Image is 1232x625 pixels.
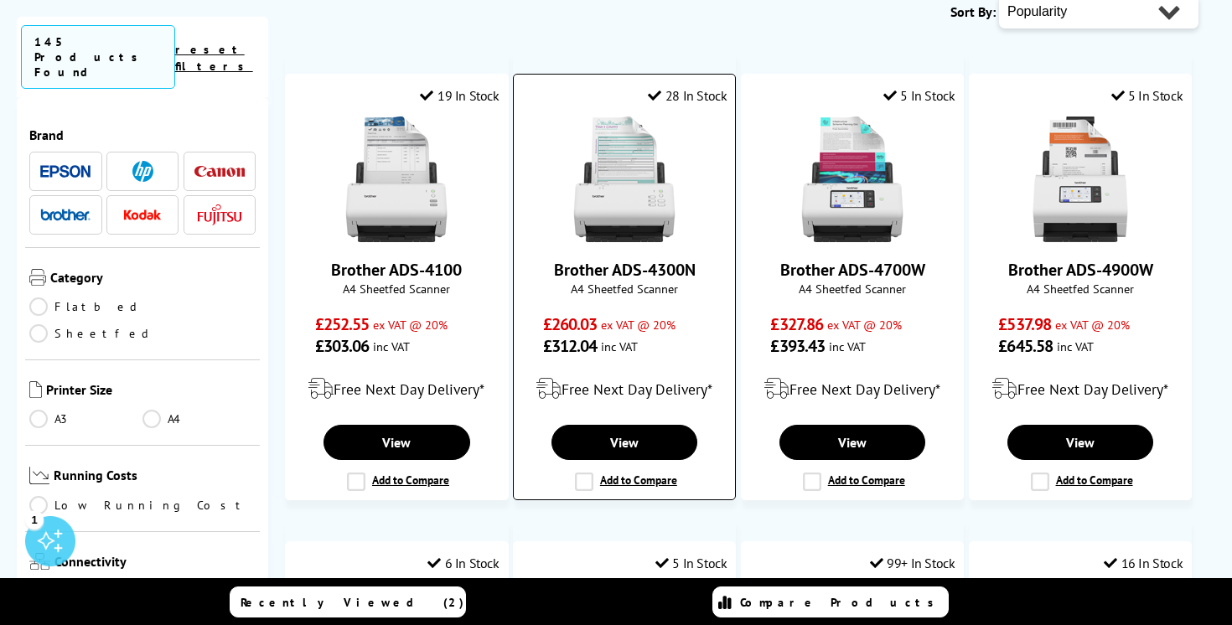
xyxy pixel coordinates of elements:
[779,425,925,460] a: View
[29,127,256,143] span: Brand
[770,313,823,335] span: £327.86
[420,87,499,104] div: 19 In Stock
[334,229,459,245] a: Brother ADS-4100
[1057,338,1094,354] span: inc VAT
[29,410,142,428] a: A3
[1008,259,1153,281] a: Brother ADS-4900W
[175,42,253,74] a: reset filters
[334,116,459,242] img: Brother ADS-4100
[648,87,727,104] div: 28 In Stock
[142,410,256,428] a: A4
[29,381,42,398] img: Printer Size
[770,335,825,357] span: £393.43
[117,161,168,182] a: HP
[789,229,915,245] a: Brother ADS-4700W
[117,209,168,220] img: Kodak
[427,555,500,571] div: 6 In Stock
[29,467,49,484] img: Running Costs
[29,297,142,316] a: Flatbed
[294,365,499,412] div: modal_delivery
[522,365,727,412] div: modal_delivery
[998,335,1053,357] span: £645.58
[883,87,955,104] div: 5 In Stock
[194,161,245,182] a: Canon
[829,338,866,354] span: inc VAT
[46,381,256,401] span: Printer Size
[324,425,469,460] a: View
[54,553,256,573] span: Connectivity
[1017,229,1143,245] a: Brother ADS-4900W
[21,25,175,89] span: 145 Products Found
[315,335,370,357] span: £303.06
[29,324,154,343] a: Sheetfed
[331,259,462,281] a: Brother ADS-4100
[978,281,1183,297] span: A4 Sheetfed Scanner
[1031,473,1133,491] label: Add to Compare
[750,365,955,412] div: modal_delivery
[575,473,677,491] label: Add to Compare
[1104,555,1183,571] div: 16 In Stock
[117,204,168,225] a: Kodak
[551,425,697,460] a: View
[543,313,598,335] span: £260.03
[347,473,449,491] label: Add to Compare
[950,3,996,20] span: Sort By:
[294,281,499,297] span: A4 Sheetfed Scanner
[50,269,256,289] span: Category
[241,595,464,610] span: Recently Viewed (2)
[373,338,410,354] span: inc VAT
[132,161,153,182] img: HP
[40,209,91,220] img: Brother
[870,555,955,571] div: 99+ In Stock
[29,496,256,514] a: Low Running Cost
[750,281,955,297] span: A4 Sheetfed Scanner
[54,467,256,488] span: Running Costs
[373,317,448,333] span: ex VAT @ 20%
[40,161,91,182] a: Epson
[1017,116,1143,242] img: Brother ADS-4900W
[194,166,245,177] img: Canon
[522,281,727,297] span: A4 Sheetfed Scanner
[197,204,241,225] img: Fujitsu
[315,313,370,335] span: £252.55
[998,313,1051,335] span: £537.98
[827,317,902,333] span: ex VAT @ 20%
[655,555,727,571] div: 5 In Stock
[803,473,905,491] label: Add to Compare
[40,204,91,225] a: Brother
[1111,87,1183,104] div: 5 In Stock
[601,338,638,354] span: inc VAT
[25,510,44,529] div: 1
[601,317,676,333] span: ex VAT @ 20%
[712,586,949,617] a: Compare Products
[978,365,1183,412] div: modal_delivery
[1055,317,1130,333] span: ex VAT @ 20%
[780,259,925,281] a: Brother ADS-4700W
[562,229,687,245] a: Brother ADS-4300N
[562,116,687,242] img: Brother ADS-4300N
[543,335,598,357] span: £312.04
[789,116,915,242] img: Brother ADS-4700W
[740,595,943,610] span: Compare Products
[230,586,466,617] a: Recently Viewed (2)
[40,165,91,178] img: Epson
[554,259,696,281] a: Brother ADS-4300N
[194,204,245,225] a: Fujitsu
[29,269,46,286] img: Category
[1007,425,1153,460] a: View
